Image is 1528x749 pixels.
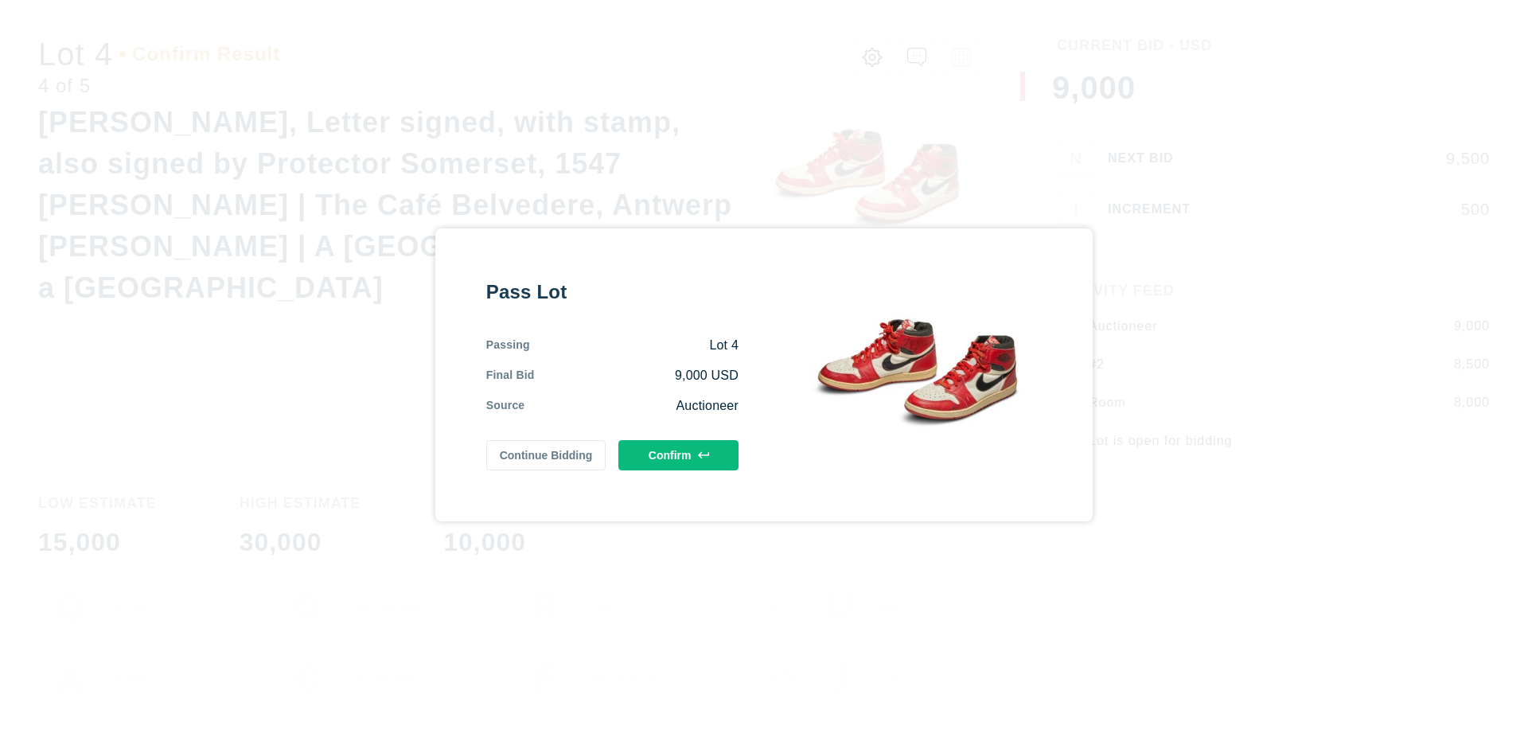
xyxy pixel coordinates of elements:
[486,440,606,470] button: Continue Bidding
[486,397,525,415] div: Source
[530,337,739,354] div: Lot 4
[535,367,739,384] div: 9,000 USD
[618,440,739,470] button: Confirm
[486,367,535,384] div: Final Bid
[486,279,739,305] div: Pass Lot
[486,337,530,354] div: Passing
[524,397,739,415] div: Auctioneer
